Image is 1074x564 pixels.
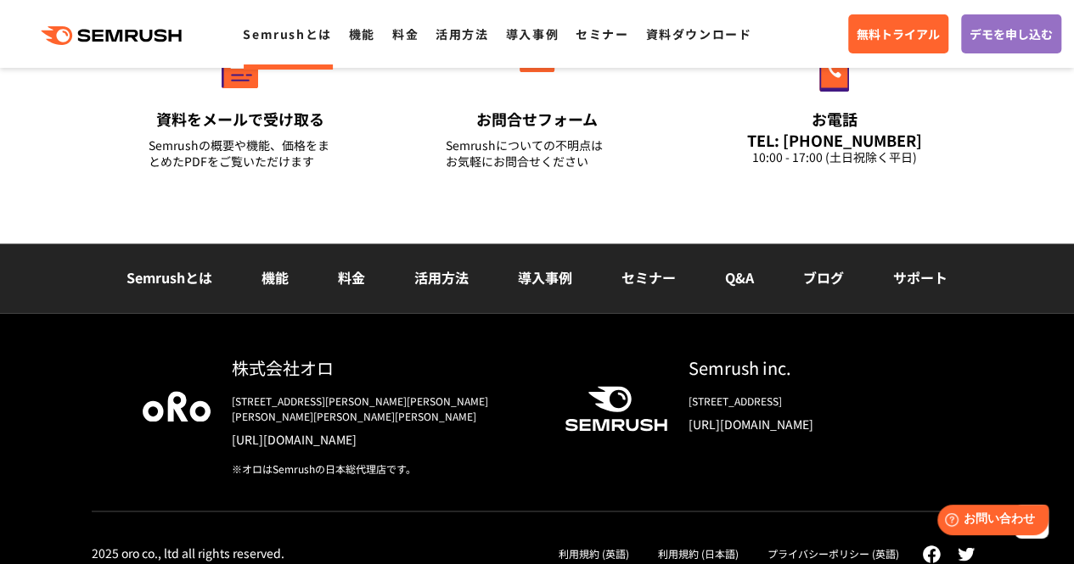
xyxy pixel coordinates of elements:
img: oro company [143,391,211,422]
div: 株式会社オロ [232,355,537,380]
a: セミナー [621,267,676,288]
div: Semrush inc. [689,355,932,380]
a: 機能 [261,267,289,288]
span: デモを申し込む [970,25,1053,43]
a: 料金 [338,267,365,288]
div: Semrushについての不明点は お気軽にお問合せください [446,137,629,170]
div: 10:00 - 17:00 (土日祝除く平日) [743,149,926,165]
a: Semrushとは [243,25,331,42]
div: お問合せフォーム [446,109,629,130]
a: 利用規約 (日本語) [658,545,739,560]
div: [STREET_ADDRESS][PERSON_NAME][PERSON_NAME][PERSON_NAME][PERSON_NAME][PERSON_NAME] [232,394,537,424]
a: Q&A [725,267,754,288]
iframe: Help widget launcher [923,498,1055,545]
div: [STREET_ADDRESS] [689,394,932,409]
a: サポート [893,267,947,288]
div: ※オロはSemrushの日本総代理店です。 [232,461,537,477]
a: [URL][DOMAIN_NAME] [232,431,537,448]
img: facebook [922,544,941,563]
a: デモを申し込む [961,14,1061,53]
a: [URL][DOMAIN_NAME] [689,416,932,433]
a: 導入事例 [518,267,572,288]
div: お電話 [743,109,926,130]
img: twitter [958,547,975,561]
a: 活用方法 [414,267,469,288]
div: 2025 oro co., ltd all rights reserved. [92,544,284,560]
a: Semrushとは [127,267,212,288]
a: プライバシーポリシー (英語) [768,545,899,560]
a: ブログ [803,267,844,288]
a: 資料ダウンロード [645,25,751,42]
div: TEL: [PHONE_NUMBER] [743,131,926,149]
a: 機能 [349,25,375,42]
a: 無料トライアル [848,14,948,53]
a: 料金 [392,25,419,42]
div: Semrushの概要や機能、価格をまとめたPDFをご覧いただけます [149,137,332,170]
a: 導入事例 [506,25,559,42]
a: お問合せフォーム Semrushについての不明点はお気軽にお問合せください [410,11,665,191]
a: セミナー [576,25,628,42]
a: 活用方法 [436,25,488,42]
a: 利用規約 (英語) [559,545,629,560]
div: 資料をメールで受け取る [149,109,332,130]
a: 資料をメールで受け取る Semrushの概要や機能、価格をまとめたPDFをご覧いただけます [113,11,368,191]
span: 無料トライアル [857,25,940,43]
